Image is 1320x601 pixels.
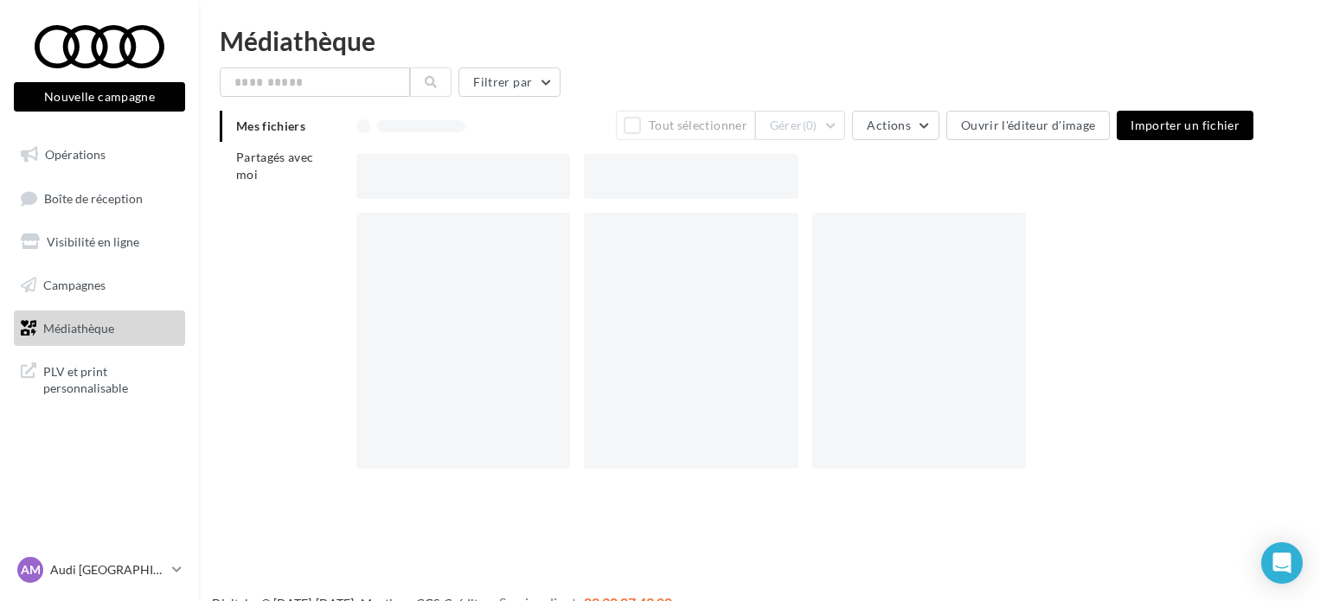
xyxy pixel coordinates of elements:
[14,553,185,586] a: AM Audi [GEOGRAPHIC_DATA]
[44,190,143,205] span: Boîte de réception
[1131,118,1240,132] span: Importer un fichier
[236,118,305,133] span: Mes fichiers
[236,150,314,182] span: Partagés avec moi
[45,147,106,162] span: Opérations
[10,310,189,347] a: Médiathèque
[10,353,189,404] a: PLV et print personnalisable
[10,180,189,217] a: Boîte de réception
[10,224,189,260] a: Visibilité en ligne
[852,111,939,140] button: Actions
[14,82,185,112] button: Nouvelle campagne
[43,320,114,335] span: Médiathèque
[1261,542,1303,584] div: Open Intercom Messenger
[47,234,139,249] span: Visibilité en ligne
[803,118,817,132] span: (0)
[946,111,1110,140] button: Ouvrir l'éditeur d'image
[21,561,41,579] span: AM
[1117,111,1253,140] button: Importer un fichier
[10,267,189,304] a: Campagnes
[43,278,106,292] span: Campagnes
[10,137,189,173] a: Opérations
[43,360,178,397] span: PLV et print personnalisable
[50,561,165,579] p: Audi [GEOGRAPHIC_DATA]
[220,28,1299,54] div: Médiathèque
[755,111,846,140] button: Gérer(0)
[867,118,910,132] span: Actions
[458,67,561,97] button: Filtrer par
[616,111,754,140] button: Tout sélectionner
